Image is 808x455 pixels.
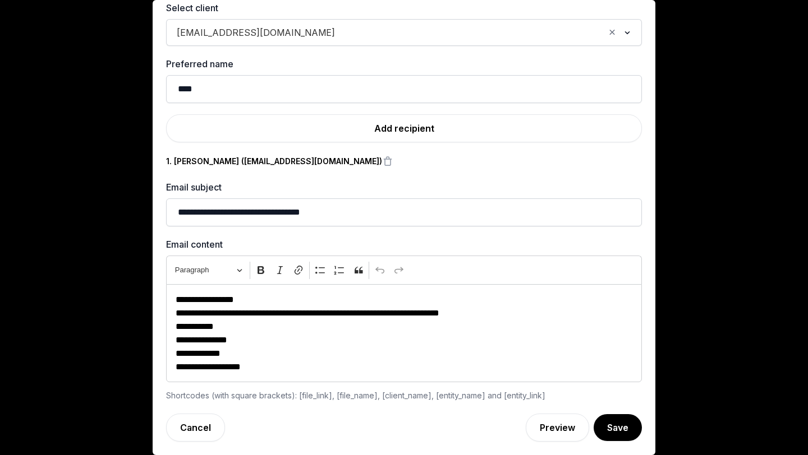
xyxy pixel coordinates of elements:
div: Shortcodes (with square brackets): [file_link], [file_name], [client_name], [entity_name] and [en... [166,389,642,402]
button: Heading [170,262,247,279]
a: Cancel [166,414,225,442]
label: Email subject [166,180,642,194]
label: Email content [166,238,642,251]
button: Save [594,414,642,441]
a: Add recipient [166,114,642,142]
div: Editor editing area: main [166,284,642,382]
button: Clear Selected [607,25,617,40]
div: Editor toolbar [166,256,642,284]
span: [EMAIL_ADDRESS][DOMAIN_NAME] [174,25,338,40]
div: 1. [PERSON_NAME] ([EMAIL_ADDRESS][DOMAIN_NAME]) [166,156,382,167]
div: Search for option [172,22,636,43]
input: Search for option [340,25,604,40]
label: Select client [166,1,642,15]
label: Preferred name [166,57,642,71]
a: Preview [526,414,589,442]
span: Paragraph [175,263,233,277]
